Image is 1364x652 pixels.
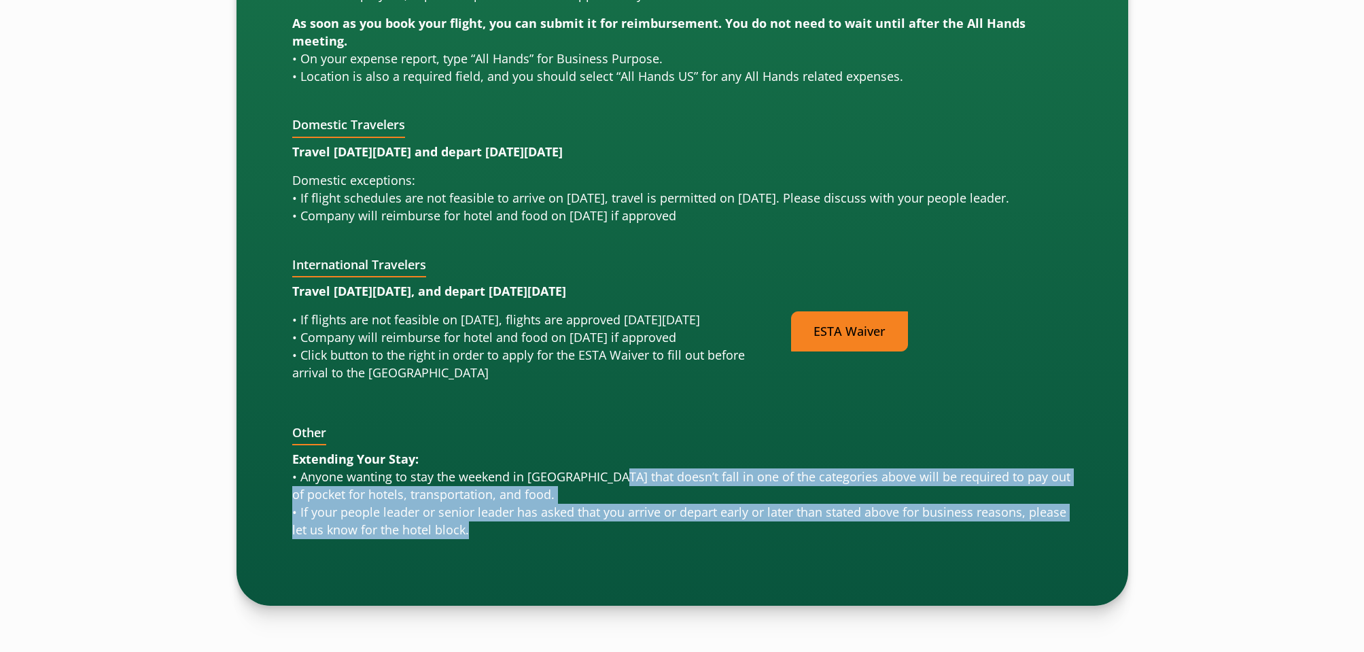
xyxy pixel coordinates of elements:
h3: Other [292,426,326,446]
strong: As soon as you book your flight, you can submit it for reimbursement. You do not need to wait unt... [292,15,1026,49]
a: Link opens in a new window [791,311,908,351]
strong: Travel [DATE][DATE] and depart [DATE][DATE] [292,143,563,160]
strong: Travel [DATE][DATE], and depart [DATE][DATE] [292,283,566,299]
p: • If flights are not feasible on [DATE], flights are approved [DATE][DATE] • Company will reimbur... [292,311,770,382]
p: Domestic exceptions: • If flight schedules are not feasible to arrive on [DATE], travel is permit... [292,172,1072,225]
h5: International Travelers [292,258,426,278]
p: • Anyone wanting to stay the weekend in [GEOGRAPHIC_DATA] that doesn’t fall in one of the categor... [292,451,1072,539]
h5: Domestic Travelers [292,118,405,138]
strong: Extending Your Stay: [292,451,419,467]
p: • On your expense report, type “All Hands” for Business Purpose. • Location is also a required fi... [292,15,1072,86]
